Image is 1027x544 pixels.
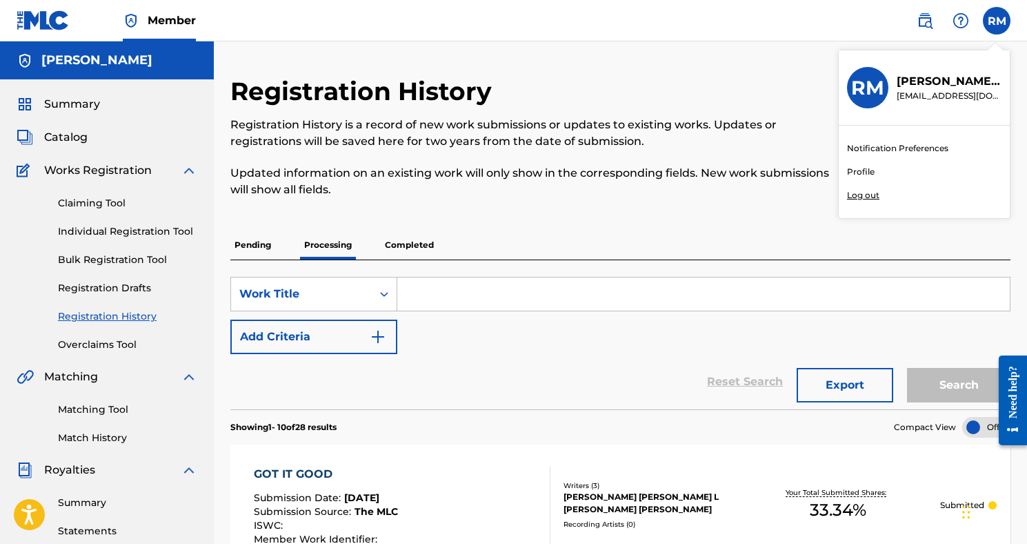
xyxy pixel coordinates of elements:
[953,12,969,29] img: help
[58,281,197,295] a: Registration Drafts
[847,142,948,155] a: Notification Preferences
[230,277,1010,409] form: Search Form
[897,73,1001,90] p: Randall Mauldin
[44,96,100,113] span: Summary
[344,492,379,504] span: [DATE]
[17,10,70,30] img: MLC Logo
[58,496,197,510] a: Summary
[230,76,499,107] h2: Registration History
[17,162,34,179] img: Works Registration
[58,431,197,445] a: Match History
[355,505,398,518] span: The MLC
[17,369,34,385] img: Matching
[381,231,438,260] p: Completed
[17,96,33,113] img: Summary
[239,286,363,302] div: Work Title
[58,338,197,352] a: Overclaims Tool
[230,165,831,198] p: Updated information on an existing work will only show in the corresponding fields. New work subm...
[370,329,386,345] img: 9d2ae6d4665cec9f34b9.svg
[230,117,831,150] p: Registration History is a record of new work submissions or updates to existing works. Updates or...
[847,189,879,202] p: Log out
[230,320,397,354] button: Add Criteria
[810,498,866,523] span: 33.34 %
[962,492,970,533] div: Drag
[17,96,100,113] a: SummarySummary
[254,505,355,518] span: Submission Source :
[564,491,736,516] div: [PERSON_NAME] [PERSON_NAME] L [PERSON_NAME] [PERSON_NAME]
[254,519,286,532] span: ISWC :
[44,129,88,146] span: Catalog
[44,369,98,385] span: Matching
[17,52,33,69] img: Accounts
[897,90,1001,102] p: brycemauldin25@gmail.com
[181,462,197,478] img: expand
[41,52,152,68] h5: Randall Bryce Mauldin
[17,129,88,146] a: CatalogCatalog
[947,7,975,35] div: Help
[148,12,196,28] span: Member
[911,7,939,35] a: Public Search
[58,402,197,417] a: Matching Tool
[940,499,984,512] p: Submitted
[58,309,197,324] a: Registration History
[123,12,139,29] img: Top Rightsholder
[847,166,875,178] a: Profile
[300,231,356,260] p: Processing
[58,524,197,538] a: Statements
[786,487,890,498] p: Your Total Submitted Shares:
[254,466,398,483] div: GOT IT GOOD
[983,7,1010,35] div: User Menu
[564,519,736,530] div: Recording Artists ( 0 )
[17,462,33,478] img: Royalties
[230,421,337,434] p: Showing 1 - 10 of 28 results
[44,162,152,179] span: Works Registration
[17,129,33,146] img: Catalog
[181,369,197,385] img: expand
[797,368,893,402] button: Export
[58,253,197,267] a: Bulk Registration Tool
[958,478,1027,544] iframe: Chat Widget
[851,76,884,100] h3: RM
[58,224,197,239] a: Individual Registration Tool
[894,421,956,434] span: Compact View
[44,462,95,478] span: Royalties
[58,196,197,211] a: Claiming Tool
[917,12,933,29] img: search
[230,231,275,260] p: Pending
[988,344,1027,458] iframe: Resource Center
[181,162,197,179] img: expand
[254,492,344,504] span: Submission Date :
[564,480,736,491] div: Writers ( 3 )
